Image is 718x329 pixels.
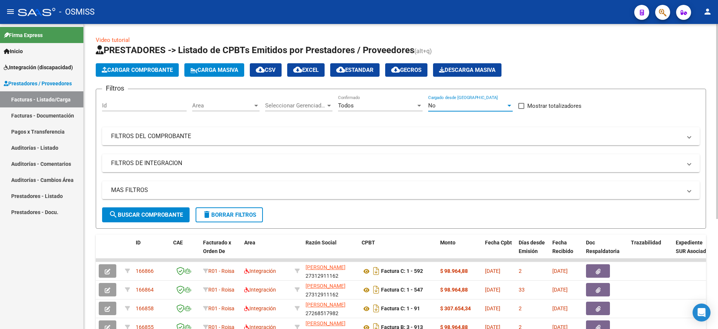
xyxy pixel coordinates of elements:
span: R01 - Roisa [208,305,234,311]
span: Area [244,240,255,246]
span: Buscar Comprobante [109,211,183,218]
span: R01 - Roisa [208,268,234,274]
span: Integración (discapacidad) [4,63,73,71]
button: Gecros [385,63,427,77]
span: Trazabilidad [631,240,661,246]
span: 33 [519,287,525,293]
button: Borrar Filtros [196,207,263,222]
span: Monto [440,240,455,246]
datatable-header-cell: Razón Social [303,235,359,268]
span: Seleccionar Gerenciador [265,102,326,109]
button: Estandar [330,63,380,77]
span: CSV [256,67,276,73]
strong: $ 98.964,88 [440,268,468,274]
span: PRESTADORES -> Listado de CPBTs Emitidos por Prestadores / Proveedores [96,45,414,55]
datatable-header-cell: Días desde Emisión [516,235,549,268]
strong: Factura C: 1 - 592 [381,268,423,274]
mat-icon: delete [202,210,211,219]
mat-panel-title: FILTROS DEL COMPROBANTE [111,132,682,140]
span: Area [192,102,253,109]
button: Descarga Masiva [433,63,501,77]
span: [DATE] [485,305,500,311]
mat-icon: cloud_download [391,65,400,74]
span: Expediente SUR Asociado [676,240,709,254]
span: No [428,102,436,109]
mat-expansion-panel-header: MAS FILTROS [102,181,700,199]
span: Mostrar totalizadores [527,101,582,110]
a: Video tutorial [96,37,130,43]
span: EXCEL [293,67,319,73]
span: Prestadores / Proveedores [4,79,72,88]
i: Descargar documento [371,302,381,314]
i: Descargar documento [371,265,381,277]
span: [DATE] [552,305,568,311]
span: Integración [244,268,276,274]
span: 166858 [136,305,154,311]
div: 27268517982 [306,301,356,316]
span: Razón Social [306,240,337,246]
i: Descargar documento [371,284,381,296]
span: Estandar [336,67,374,73]
datatable-header-cell: Monto [437,235,482,268]
mat-icon: search [109,210,118,219]
datatable-header-cell: Fecha Recibido [549,235,583,268]
strong: $ 98.964,88 [440,287,468,293]
div: 27312911162 [306,282,356,298]
button: Carga Masiva [184,63,244,77]
span: - OSMISS [59,4,95,20]
strong: Factura C: 1 - 547 [381,287,423,293]
button: Cargar Comprobante [96,63,179,77]
mat-icon: menu [6,7,15,16]
h3: Filtros [102,83,128,94]
div: Open Intercom Messenger [693,304,711,322]
span: Todos [338,102,354,109]
span: [DATE] [552,268,568,274]
datatable-header-cell: ID [133,235,170,268]
datatable-header-cell: Expediente SUR Asociado [673,235,714,268]
mat-expansion-panel-header: FILTROS DEL COMPROBANTE [102,127,700,145]
span: 2 [519,268,522,274]
span: Integración [244,305,276,311]
mat-icon: cloud_download [256,65,265,74]
span: Inicio [4,47,23,55]
span: [DATE] [552,287,568,293]
span: [DATE] [485,287,500,293]
button: EXCEL [287,63,325,77]
span: Firma Express [4,31,43,39]
span: Fecha Cpbt [485,240,512,246]
span: 166864 [136,287,154,293]
span: Días desde Emisión [519,240,545,254]
app-download-masive: Descarga masiva de comprobantes (adjuntos) [433,63,501,77]
span: Facturado x Orden De [203,240,231,254]
span: Integración [244,287,276,293]
strong: Factura C: 1 - 91 [381,306,420,312]
span: [PERSON_NAME] [306,264,346,270]
datatable-header-cell: Doc Respaldatoria [583,235,628,268]
div: 27312911162 [306,263,356,279]
span: [DATE] [485,268,500,274]
mat-panel-title: MAS FILTROS [111,186,682,194]
span: (alt+q) [414,48,432,55]
datatable-header-cell: Facturado x Orden De [200,235,241,268]
span: Borrar Filtros [202,211,256,218]
strong: $ 307.654,34 [440,305,471,311]
mat-panel-title: FILTROS DE INTEGRACION [111,159,682,167]
span: Doc Respaldatoria [586,240,620,254]
span: 166866 [136,268,154,274]
span: [PERSON_NAME] [306,283,346,289]
datatable-header-cell: Area [241,235,292,268]
datatable-header-cell: CPBT [359,235,437,268]
mat-icon: cloud_download [293,65,302,74]
datatable-header-cell: CAE [170,235,200,268]
mat-icon: cloud_download [336,65,345,74]
button: Buscar Comprobante [102,207,190,222]
span: Carga Masiva [190,67,238,73]
span: Descarga Masiva [439,67,495,73]
datatable-header-cell: Fecha Cpbt [482,235,516,268]
span: Cargar Comprobante [102,67,173,73]
span: CPBT [362,240,375,246]
datatable-header-cell: Trazabilidad [628,235,673,268]
span: Gecros [391,67,421,73]
span: R01 - Roisa [208,287,234,293]
span: Fecha Recibido [552,240,573,254]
